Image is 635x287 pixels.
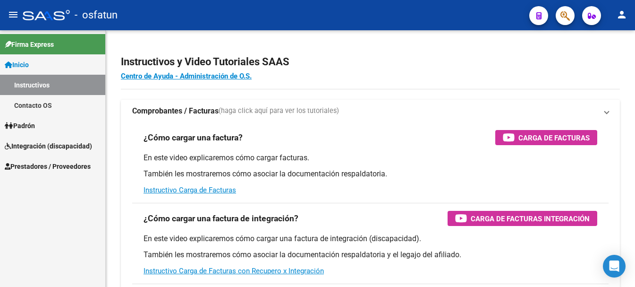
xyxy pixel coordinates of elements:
h3: ¿Cómo cargar una factura de integración? [144,212,298,225]
mat-icon: menu [8,9,19,20]
h2: Instructivos y Video Tutoriales SAAS [121,53,620,71]
strong: Comprobantes / Facturas [132,106,219,116]
h3: ¿Cómo cargar una factura? [144,131,243,144]
span: Prestadores / Proveedores [5,161,91,172]
span: Integración (discapacidad) [5,141,92,151]
span: - osfatun [75,5,118,26]
span: Firma Express [5,39,54,50]
mat-expansion-panel-header: Comprobantes / Facturas(haga click aquí para ver los tutoriales) [121,100,620,122]
span: Carga de Facturas Integración [471,213,590,225]
button: Carga de Facturas Integración [448,211,597,226]
p: En este video explicaremos cómo cargar una factura de integración (discapacidad). [144,234,597,244]
p: También les mostraremos cómo asociar la documentación respaldatoria y el legajo del afiliado. [144,250,597,260]
mat-icon: person [616,9,627,20]
a: Instructivo Carga de Facturas [144,186,236,194]
span: Carga de Facturas [518,132,590,144]
p: También les mostraremos cómo asociar la documentación respaldatoria. [144,169,597,179]
p: En este video explicaremos cómo cargar facturas. [144,153,597,163]
a: Centro de Ayuda - Administración de O.S. [121,72,252,80]
a: Instructivo Carga de Facturas con Recupero x Integración [144,267,324,275]
span: Padrón [5,121,35,131]
div: Open Intercom Messenger [603,255,626,278]
span: Inicio [5,60,29,70]
span: (haga click aquí para ver los tutoriales) [219,106,339,116]
button: Carga de Facturas [495,130,597,145]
